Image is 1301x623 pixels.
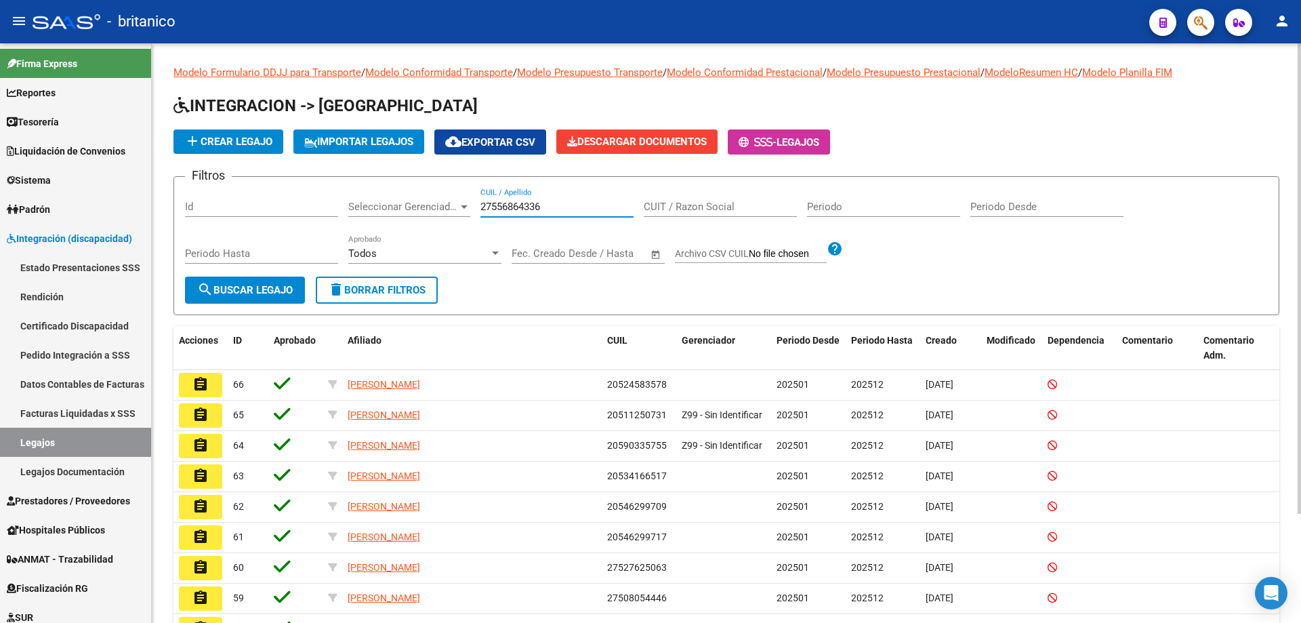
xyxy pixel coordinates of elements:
span: Archivo CSV CUIL [675,248,749,259]
span: 27508054446 [607,592,667,603]
datatable-header-cell: Acciones [173,326,228,371]
mat-icon: delete [328,281,344,298]
span: 202501 [777,470,809,481]
datatable-header-cell: Modificado [981,326,1042,371]
mat-icon: assignment [192,559,209,576]
span: Tesorería [7,115,59,129]
a: Modelo Presupuesto Transporte [517,66,663,79]
span: Comentario Adm. [1203,335,1254,361]
button: Crear Legajo [173,129,283,154]
span: Z99 - Sin Identificar [682,440,762,451]
span: Acciones [179,335,218,346]
span: 64 [233,440,244,451]
mat-icon: assignment [192,437,209,454]
span: Firma Express [7,56,77,71]
span: 62 [233,501,244,512]
mat-icon: assignment [192,498,209,515]
span: Reportes [7,85,56,100]
span: Dependencia [1048,335,1104,346]
span: 202512 [851,379,884,390]
div: Open Intercom Messenger [1255,577,1287,609]
span: [PERSON_NAME] [348,379,420,390]
datatable-header-cell: Creado [920,326,981,371]
mat-icon: person [1274,13,1290,29]
span: [PERSON_NAME] [348,531,420,542]
span: 59 [233,592,244,603]
span: Legajos [777,136,819,148]
input: Archivo CSV CUIL [749,248,827,260]
button: -Legajos [728,129,830,155]
span: Periodo Hasta [851,335,913,346]
datatable-header-cell: Gerenciador [676,326,771,371]
mat-icon: assignment [192,376,209,393]
span: 20546299717 [607,531,667,542]
button: IMPORTAR LEGAJOS [293,129,424,154]
button: Exportar CSV [434,129,546,155]
span: [PERSON_NAME] [348,440,420,451]
input: End date [568,247,634,260]
span: 60 [233,562,244,573]
datatable-header-cell: Comentario Adm. [1198,326,1279,371]
span: Hospitales Públicos [7,523,105,538]
span: 202501 [777,592,809,603]
span: 202501 [777,501,809,512]
a: ModeloResumen HC [985,66,1078,79]
span: 61 [233,531,244,542]
span: Sistema [7,173,51,188]
span: [DATE] [926,470,953,481]
span: Periodo Desde [777,335,840,346]
span: Modificado [987,335,1035,346]
span: 202501 [777,409,809,420]
button: Buscar Legajo [185,277,305,304]
a: Modelo Conformidad Transporte [365,66,513,79]
span: Exportar CSV [445,136,535,148]
span: Aprobado [274,335,316,346]
datatable-header-cell: Afiliado [342,326,602,371]
span: 202512 [851,531,884,542]
span: Borrar Filtros [328,284,426,296]
datatable-header-cell: ID [228,326,268,371]
mat-icon: assignment [192,529,209,545]
mat-icon: assignment [192,407,209,423]
input: Start date [512,247,556,260]
button: Open calendar [648,247,664,262]
span: Z99 - Sin Identificar [682,409,762,420]
span: 20590335755 [607,440,667,451]
span: [DATE] [926,531,953,542]
span: INTEGRACION -> [GEOGRAPHIC_DATA] [173,96,478,115]
span: 202501 [777,379,809,390]
span: Crear Legajo [184,136,272,148]
span: [PERSON_NAME] [348,470,420,481]
mat-icon: search [197,281,213,298]
span: 20534166517 [607,470,667,481]
span: 202512 [851,440,884,451]
datatable-header-cell: Comentario [1117,326,1198,371]
mat-icon: assignment [192,468,209,484]
span: 20524583578 [607,379,667,390]
span: 63 [233,470,244,481]
span: [PERSON_NAME] [348,501,420,512]
span: [PERSON_NAME] [348,409,420,420]
span: 202501 [777,531,809,542]
datatable-header-cell: Aprobado [268,326,323,371]
span: [DATE] [926,562,953,573]
span: [DATE] [926,501,953,512]
span: [DATE] [926,440,953,451]
span: 20546299709 [607,501,667,512]
span: Prestadores / Proveedores [7,494,130,508]
span: Comentario [1122,335,1173,346]
span: ID [233,335,242,346]
a: Modelo Formulario DDJJ para Transporte [173,66,361,79]
span: 202512 [851,592,884,603]
datatable-header-cell: Periodo Hasta [846,326,920,371]
mat-icon: menu [11,13,27,29]
mat-icon: cloud_download [445,134,461,150]
span: [DATE] [926,592,953,603]
span: Descargar Documentos [567,136,707,148]
span: Buscar Legajo [197,284,293,296]
span: 202512 [851,562,884,573]
span: 20511250731 [607,409,667,420]
mat-icon: help [827,241,843,257]
span: 65 [233,409,244,420]
datatable-header-cell: CUIL [602,326,676,371]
